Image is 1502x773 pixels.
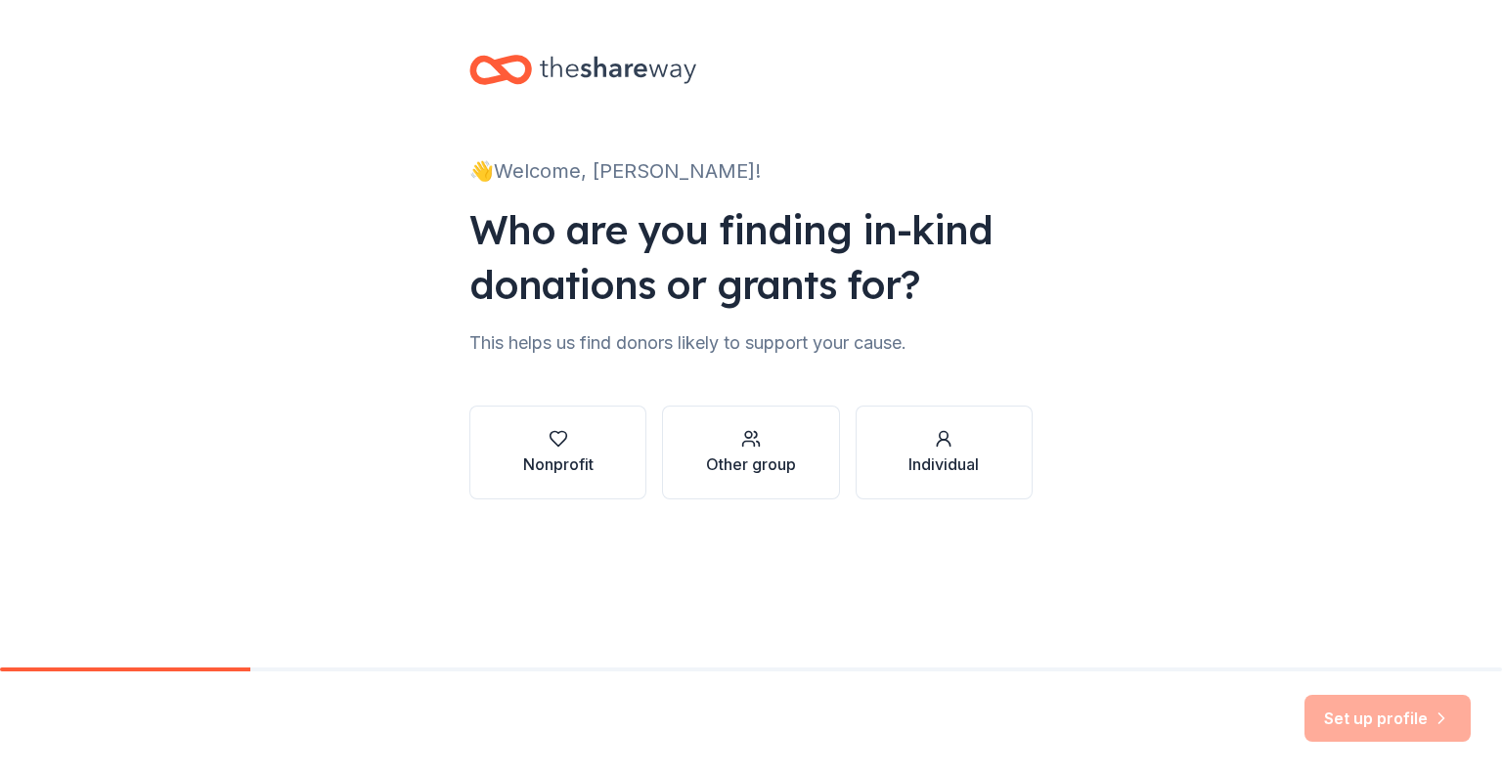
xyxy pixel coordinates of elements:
div: This helps us find donors likely to support your cause. [469,327,1033,359]
div: 👋 Welcome, [PERSON_NAME]! [469,155,1033,187]
button: Nonprofit [469,406,646,499]
button: Individual [856,406,1033,499]
div: Individual [908,452,979,476]
div: Other group [706,452,796,476]
div: Nonprofit [523,452,594,476]
button: Other group [662,406,839,499]
div: Who are you finding in-kind donations or grants for? [469,202,1033,312]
